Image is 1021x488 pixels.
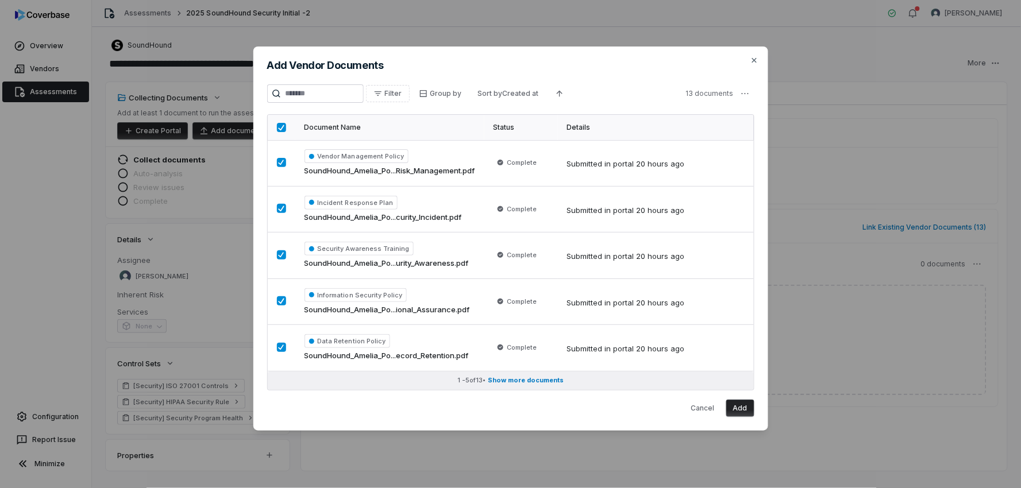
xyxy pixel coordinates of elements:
[507,158,537,167] span: Complete
[548,85,571,102] button: Ascending
[305,196,398,210] span: Incident Response Plan
[366,85,410,102] button: Filter
[471,85,546,102] button: Sort byCreated at
[637,205,685,216] div: 20 hours ago
[305,334,391,348] span: Data Retention Policy
[507,343,537,352] span: Complete
[637,343,685,355] div: 20 hours ago
[305,288,407,302] span: Information Security Policy
[637,251,685,262] div: 20 hours ago
[385,89,402,98] span: Filter
[567,251,685,262] div: Submitted in portal
[567,123,745,132] div: Details
[567,343,685,355] div: Submitted in portal
[305,350,469,362] span: SoundHound_Amelia_Po...ecord_Retention.pdf
[555,89,564,98] svg: Ascending
[637,158,685,170] div: 20 hours ago
[507,204,537,214] span: Complete
[305,165,475,177] span: SoundHound_Amelia_Po...Risk_Management.pdf
[305,123,475,132] div: Document Name
[268,371,754,390] button: 1 -5of13• Show more documents
[488,376,564,385] span: Show more documents
[686,89,734,98] span: 13 documents
[305,149,409,163] span: Vendor Management Policy
[267,60,754,71] h2: Add Vendor Documents
[567,205,685,216] div: Submitted in portal
[305,212,462,223] span: SoundHound_Amelia_Po...curity_Incident.pdf
[412,85,469,102] button: Group by
[305,242,414,255] span: Security Awareness Training
[494,123,549,132] div: Status
[305,258,469,269] span: SoundHound_Amelia_Po...urity_Awareness.pdf
[507,297,537,306] span: Complete
[567,158,685,170] div: Submitted in portal
[637,297,685,309] div: 20 hours ago
[684,400,722,417] button: Cancel
[567,297,685,309] div: Submitted in portal
[726,400,754,417] button: Add
[305,304,470,316] span: SoundHound_Amelia_Po...ional_Assurance.pdf
[507,250,537,260] span: Complete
